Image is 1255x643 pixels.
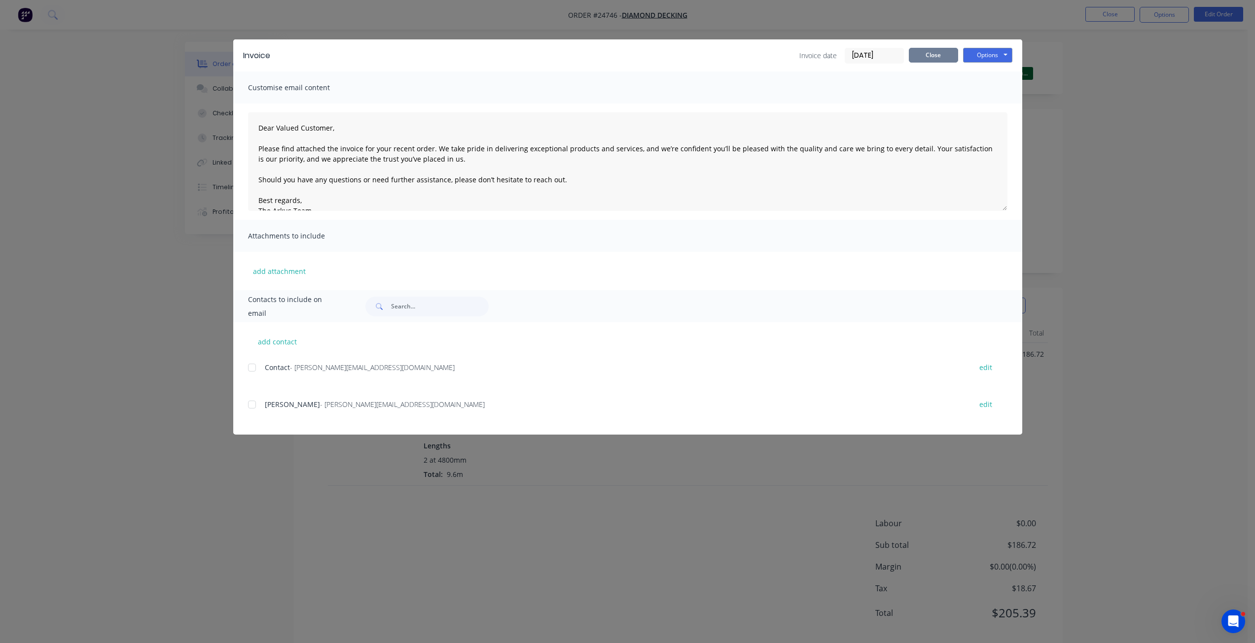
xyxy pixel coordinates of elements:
[391,297,489,316] input: Search...
[265,363,290,372] span: Contact
[963,48,1012,63] button: Options
[248,229,357,243] span: Attachments to include
[973,398,998,411] button: edit
[265,400,320,409] span: [PERSON_NAME]
[248,112,1007,211] textarea: Dear Valued Customer, Please find attached the invoice for your recent order. We take pride in de...
[799,50,837,61] span: Invoice date
[248,81,357,95] span: Customise email content
[320,400,485,409] span: - [PERSON_NAME][EMAIL_ADDRESS][DOMAIN_NAME]
[973,361,998,374] button: edit
[1221,609,1245,633] iframe: Intercom live chat
[909,48,958,63] button: Close
[248,293,341,320] span: Contacts to include on email
[243,50,270,62] div: Invoice
[248,334,307,349] button: add contact
[290,363,455,372] span: - [PERSON_NAME][EMAIL_ADDRESS][DOMAIN_NAME]
[248,264,311,278] button: add attachment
